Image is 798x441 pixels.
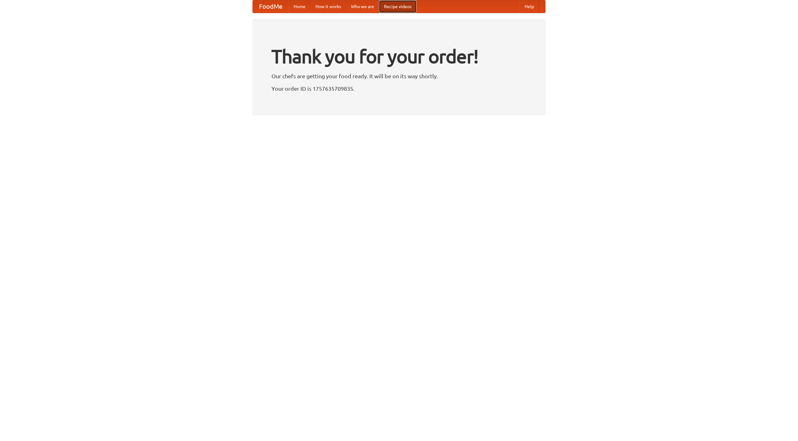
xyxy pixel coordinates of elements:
a: Help [520,0,539,13]
a: Recipe videos [379,0,416,13]
a: Who we are [346,0,379,13]
a: Home [289,0,310,13]
p: Your order ID is 1757635709835. [272,84,526,93]
h1: Thank you for your order! [272,41,526,71]
a: FoodMe [253,0,289,13]
p: Our chefs are getting your food ready. It will be on its way shortly. [272,71,526,81]
a: How it works [310,0,346,13]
